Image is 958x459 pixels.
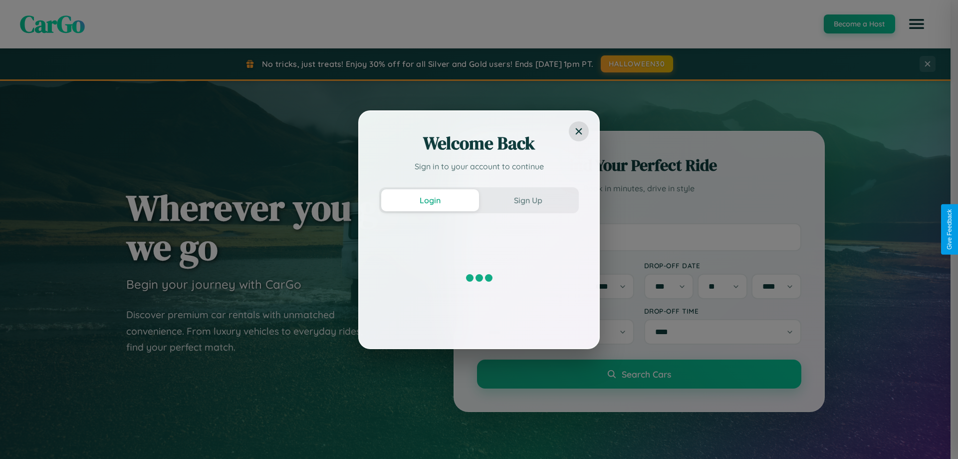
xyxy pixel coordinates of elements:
p: Sign in to your account to continue [379,160,579,172]
h2: Welcome Back [379,131,579,155]
button: Login [381,189,479,211]
div: Give Feedback [946,209,953,250]
iframe: Intercom live chat [10,425,34,449]
button: Sign Up [479,189,577,211]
